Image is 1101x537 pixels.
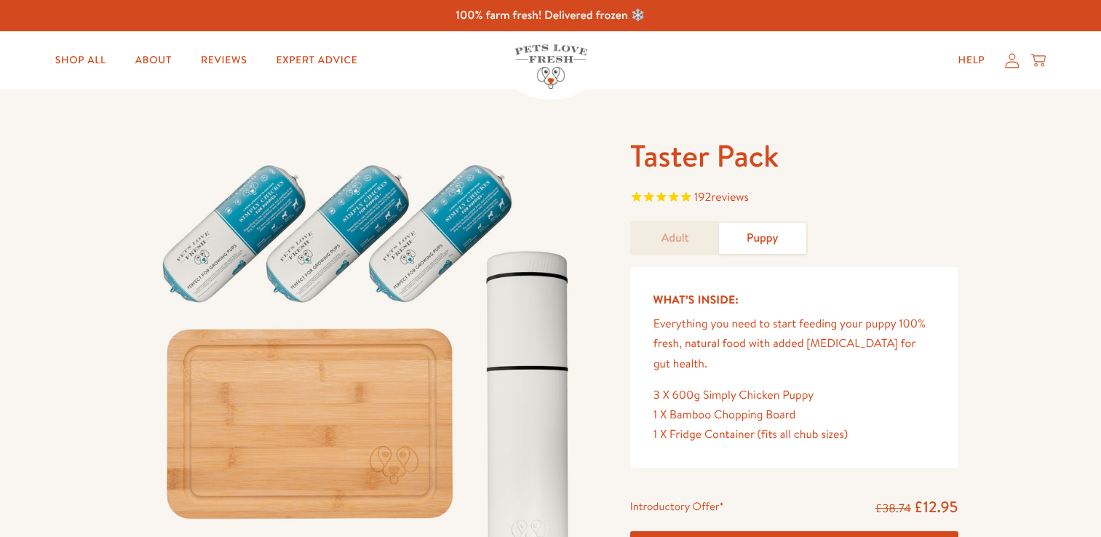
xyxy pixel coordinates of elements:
[514,44,587,89] img: Pets Love Fresh
[653,386,935,405] div: 3 X 600g Simply Chicken Puppy
[653,425,935,445] div: 1 X Fridge Container (fits all chub sizes)
[914,496,958,517] span: £12.95
[653,405,935,425] div: 1 X Bamboo Chopping Board
[875,501,911,517] s: £38.74
[694,189,749,205] span: 192 reviews
[653,290,935,309] h5: What’s Inside:
[264,46,369,75] a: Expert Advice
[630,136,958,176] h1: Taster Pack
[653,314,935,374] p: Everything you need to start feeding your puppy 100% fresh, natural food with added [MEDICAL_DATA...
[630,188,958,210] span: Rated 4.9 out of 5 stars 192 reviews
[630,497,724,519] div: Introductory Offer*
[44,46,118,75] a: Shop All
[1028,469,1086,522] iframe: Gorgias live chat messenger
[947,46,997,75] a: Help
[124,46,183,75] a: About
[719,223,806,254] a: Puppy
[189,46,258,75] a: Reviews
[632,223,719,254] a: Adult
[711,189,749,205] span: reviews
